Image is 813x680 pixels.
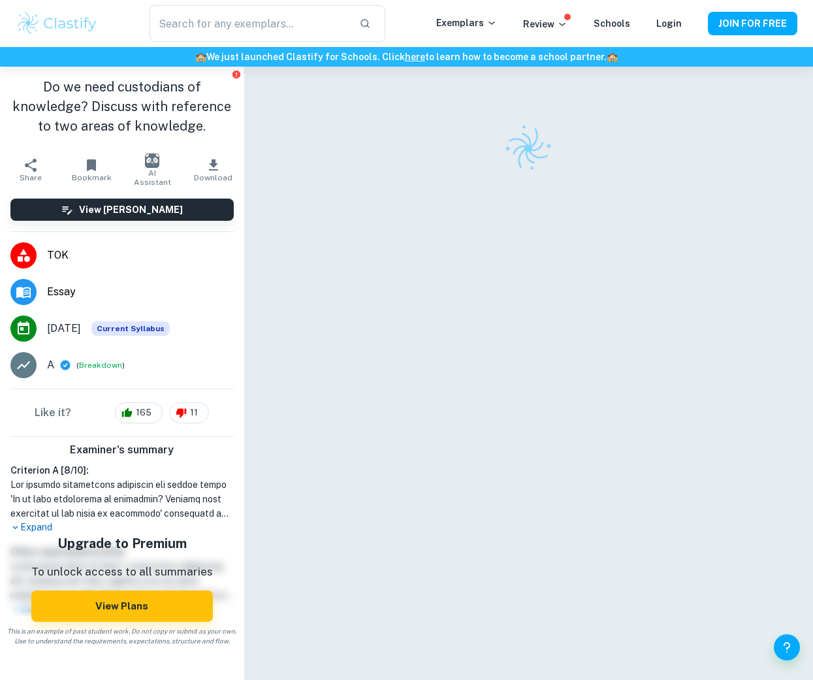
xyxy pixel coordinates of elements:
span: [DATE] [47,321,81,336]
button: AI Assistant [122,152,183,188]
span: 🏫 [195,52,206,62]
span: Share [20,173,42,182]
button: Breakdown [79,359,122,371]
button: View Plans [31,591,213,622]
h6: Examiner's summary [5,442,239,458]
a: here [405,52,425,62]
p: Exemplars [436,16,497,30]
input: Search for any exemplars... [150,5,349,42]
button: Bookmark [61,152,121,188]
h1: Lor ipsumdo sitametcons adipiscin eli seddoe tempo 'In ut labo etdolorema al enimadmin? Veniamq n... [10,478,234,521]
span: Bookmark [72,173,112,182]
h6: View [PERSON_NAME] [79,202,183,217]
span: This is an example of past student work. Do not copy or submit as your own. Use to understand the... [5,626,239,646]
span: AI Assistant [130,169,175,187]
span: ( ) [76,359,125,372]
button: Download [183,152,244,188]
p: To unlock access to all summaries [31,564,213,581]
img: AI Assistant [145,154,159,168]
p: Expand [10,521,234,534]
div: 11 [169,402,209,423]
p: A [47,357,54,373]
div: This exemplar is based on the current syllabus. Feel free to refer to it for inspiration/ideas wh... [91,321,170,336]
button: View [PERSON_NAME] [10,199,234,221]
h6: We just launched Clastify for Schools. Click to learn how to become a school partner. [3,50,810,64]
div: 165 [115,402,163,423]
span: TOK [47,248,234,263]
span: 165 [129,406,159,419]
h5: Upgrade to Premium [31,534,213,553]
p: Review [523,17,567,31]
h6: Criterion A [ 8 / 10 ]: [10,463,234,478]
span: Essay [47,284,234,300]
span: 11 [183,406,205,419]
span: Download [194,173,232,182]
h1: Do we need custodians of knowledge? Discuss with reference to two areas of knowledge. [10,77,234,136]
img: Clastify logo [496,116,560,180]
button: JOIN FOR FREE [708,12,797,35]
a: Schools [594,18,630,29]
a: Login [656,18,682,29]
button: Report issue [232,69,242,79]
span: 🏫 [607,52,618,62]
h6: Like it? [35,405,71,421]
img: Clastify logo [16,10,99,37]
button: Help and Feedback [774,634,800,660]
span: Current Syllabus [91,321,170,336]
